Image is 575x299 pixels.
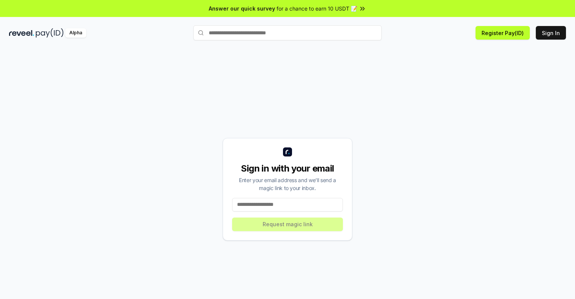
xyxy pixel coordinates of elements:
img: pay_id [36,28,64,38]
div: Enter your email address and we’ll send a magic link to your inbox. [232,176,343,192]
div: Alpha [65,28,86,38]
span: for a chance to earn 10 USDT 📝 [277,5,357,12]
img: reveel_dark [9,28,34,38]
img: logo_small [283,147,292,156]
button: Sign In [536,26,566,40]
div: Sign in with your email [232,163,343,175]
button: Register Pay(ID) [476,26,530,40]
span: Answer our quick survey [209,5,275,12]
